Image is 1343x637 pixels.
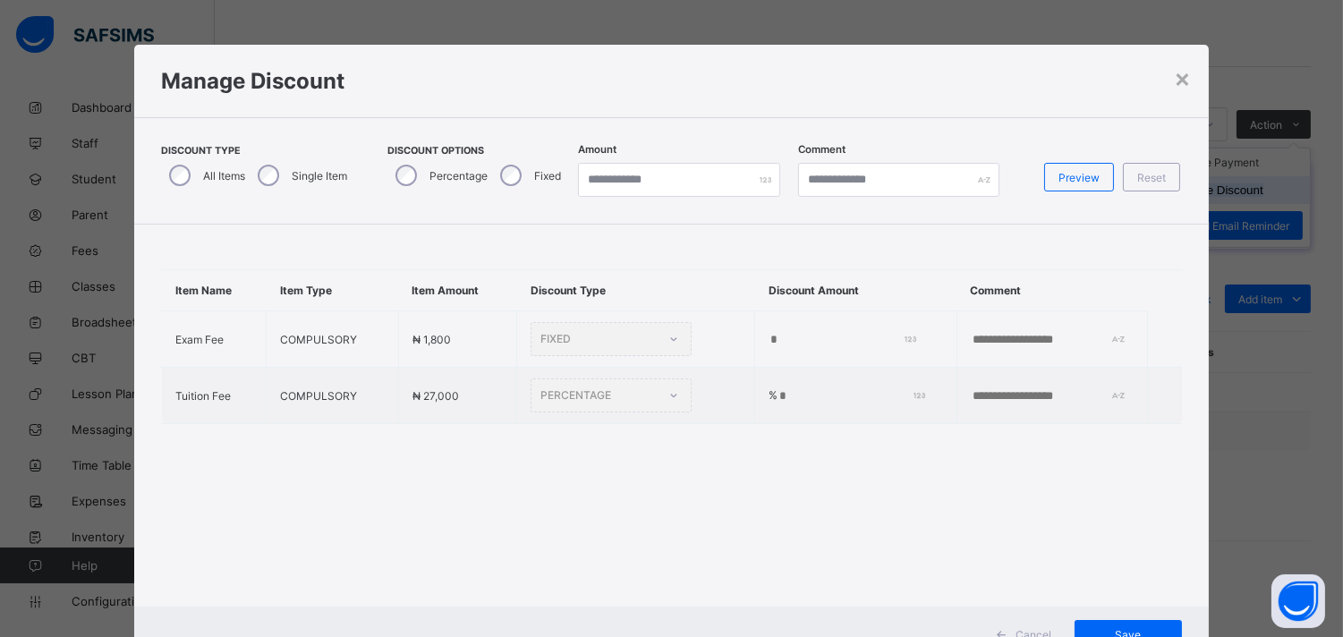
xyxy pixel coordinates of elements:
[398,270,516,311] th: Item Amount
[412,333,451,346] span: ₦ 1,800
[267,270,399,311] th: Item Type
[161,145,352,157] span: Discount Type
[1271,574,1325,628] button: Open asap
[1174,63,1191,93] div: ×
[162,368,267,424] td: Tuition Fee
[755,368,957,424] td: %
[387,145,565,157] span: Discount Options
[578,143,616,156] label: Amount
[161,68,1182,94] h1: Manage Discount
[203,169,245,183] label: All Items
[412,389,459,403] span: ₦ 27,000
[162,311,267,368] td: Exam Fee
[798,143,846,156] label: Comment
[267,311,399,368] td: COMPULSORY
[755,270,957,311] th: Discount Amount
[534,169,561,183] label: Fixed
[1137,171,1166,184] span: Reset
[1058,171,1100,184] span: Preview
[162,270,267,311] th: Item Name
[956,270,1147,311] th: Comment
[292,169,347,183] label: Single Item
[517,270,755,311] th: Discount Type
[267,368,399,424] td: COMPULSORY
[429,169,488,183] label: Percentage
